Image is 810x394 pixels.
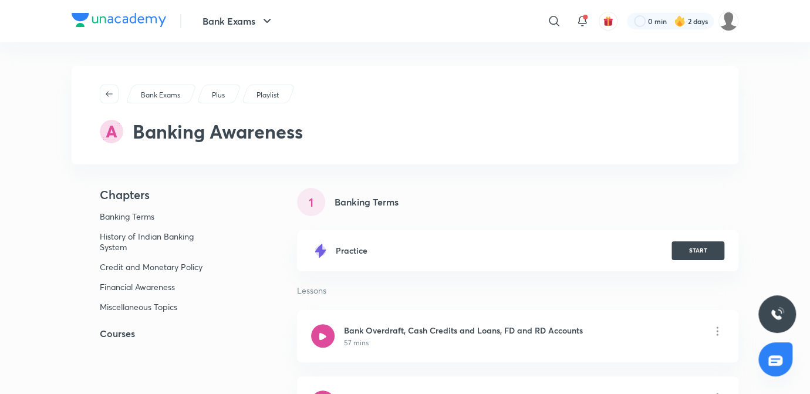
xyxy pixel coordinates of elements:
img: avatar [603,16,613,26]
img: streak [674,15,686,27]
div: 1 [297,188,325,216]
p: Credit and Monetary Policy [100,262,214,272]
img: Divya gahan [718,11,738,31]
h6: Bank Overdraft, Cash Credits and Loans, FD and RD Accounts [344,324,583,336]
button: START [671,241,724,260]
a: Plus [210,90,227,100]
h4: Chapters [72,188,259,202]
p: Banking Terms [100,211,214,222]
h5: Courses [72,326,259,341]
p: Bank Exams [141,90,180,100]
h6: Practice [336,245,367,256]
h5: Banking Terms [335,195,399,209]
a: Bank Exams [139,90,183,100]
p: Miscellaneous Topics [100,302,214,312]
p: Playlist [256,90,279,100]
img: Company Logo [72,13,166,27]
p: Financial Awareness [100,282,214,292]
p: 57 mins [344,338,369,348]
img: syllabus-subject-icon [100,120,123,143]
button: avatar [599,12,617,31]
p: History of Indian Banking System [100,231,214,252]
a: Company Logo [72,13,166,30]
a: Playlist [255,90,281,100]
p: Lessons [297,285,738,296]
img: ttu [770,307,784,321]
p: Plus [212,90,225,100]
button: Bank Exams [195,9,281,33]
h2: Banking Awareness [133,117,303,146]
